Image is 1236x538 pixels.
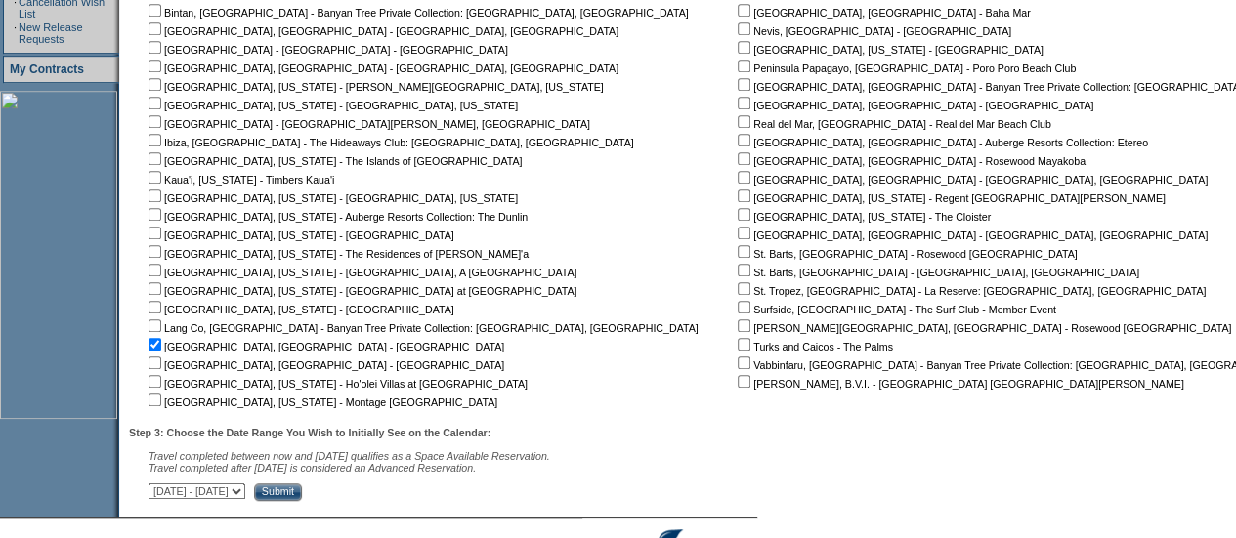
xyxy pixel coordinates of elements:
nobr: Surfside, [GEOGRAPHIC_DATA] - The Surf Club - Member Event [734,304,1056,315]
nobr: Travel completed after [DATE] is considered an Advanced Reservation. [149,462,476,474]
nobr: St. Tropez, [GEOGRAPHIC_DATA] - La Reserve: [GEOGRAPHIC_DATA], [GEOGRAPHIC_DATA] [734,285,1206,297]
a: My Contracts [10,62,84,76]
nobr: Bintan, [GEOGRAPHIC_DATA] - Banyan Tree Private Collection: [GEOGRAPHIC_DATA], [GEOGRAPHIC_DATA] [145,7,689,19]
nobr: St. Barts, [GEOGRAPHIC_DATA] - Rosewood [GEOGRAPHIC_DATA] [734,248,1077,260]
nobr: [GEOGRAPHIC_DATA], [US_STATE] - [GEOGRAPHIC_DATA], [US_STATE] [145,100,518,111]
nobr: [GEOGRAPHIC_DATA], [US_STATE] - The Cloister [734,211,991,223]
nobr: Ibiza, [GEOGRAPHIC_DATA] - The Hideaways Club: [GEOGRAPHIC_DATA], [GEOGRAPHIC_DATA] [145,137,634,148]
nobr: [GEOGRAPHIC_DATA], [GEOGRAPHIC_DATA] - [GEOGRAPHIC_DATA] [145,341,504,352]
nobr: [GEOGRAPHIC_DATA] - [GEOGRAPHIC_DATA] - [GEOGRAPHIC_DATA] [145,44,508,56]
nobr: Peninsula Papagayo, [GEOGRAPHIC_DATA] - Poro Poro Beach Club [734,62,1076,74]
nobr: [GEOGRAPHIC_DATA], [US_STATE] - [GEOGRAPHIC_DATA] at [GEOGRAPHIC_DATA] [145,285,576,297]
nobr: Nevis, [GEOGRAPHIC_DATA] - [GEOGRAPHIC_DATA] [734,25,1011,37]
nobr: [GEOGRAPHIC_DATA], [US_STATE] - [GEOGRAPHIC_DATA] [145,304,454,315]
b: Step 3: Choose the Date Range You Wish to Initially See on the Calendar: [129,427,490,438]
nobr: [GEOGRAPHIC_DATA], [US_STATE] - [GEOGRAPHIC_DATA] [734,44,1044,56]
nobr: [GEOGRAPHIC_DATA], [US_STATE] - Regent [GEOGRAPHIC_DATA][PERSON_NAME] [734,192,1166,204]
nobr: [GEOGRAPHIC_DATA], [US_STATE] - Auberge Resorts Collection: The Dunlin [145,211,528,223]
nobr: Turks and Caicos - The Palms [734,341,893,352]
nobr: [GEOGRAPHIC_DATA], [GEOGRAPHIC_DATA] - [GEOGRAPHIC_DATA], [GEOGRAPHIC_DATA] [145,62,618,74]
nobr: [GEOGRAPHIC_DATA], [GEOGRAPHIC_DATA] - [GEOGRAPHIC_DATA], [GEOGRAPHIC_DATA] [145,25,618,37]
nobr: [GEOGRAPHIC_DATA], [GEOGRAPHIC_DATA] - Auberge Resorts Collection: Etereo [734,137,1148,148]
nobr: [GEOGRAPHIC_DATA], [US_STATE] - [GEOGRAPHIC_DATA], [US_STATE] [145,192,518,204]
nobr: [PERSON_NAME][GEOGRAPHIC_DATA], [GEOGRAPHIC_DATA] - Rosewood [GEOGRAPHIC_DATA] [734,322,1231,334]
nobr: St. Barts, [GEOGRAPHIC_DATA] - [GEOGRAPHIC_DATA], [GEOGRAPHIC_DATA] [734,267,1139,278]
nobr: [GEOGRAPHIC_DATA], [US_STATE] - [GEOGRAPHIC_DATA] [145,229,454,241]
nobr: [GEOGRAPHIC_DATA] - [GEOGRAPHIC_DATA][PERSON_NAME], [GEOGRAPHIC_DATA] [145,118,590,130]
nobr: Kaua'i, [US_STATE] - Timbers Kaua'i [145,174,334,186]
a: New Release Requests [19,21,82,45]
nobr: [PERSON_NAME], B.V.I. - [GEOGRAPHIC_DATA] [GEOGRAPHIC_DATA][PERSON_NAME] [734,378,1184,390]
nobr: [GEOGRAPHIC_DATA], [US_STATE] - Ho'olei Villas at [GEOGRAPHIC_DATA] [145,378,528,390]
nobr: [GEOGRAPHIC_DATA], [GEOGRAPHIC_DATA] - [GEOGRAPHIC_DATA], [GEOGRAPHIC_DATA] [734,229,1208,241]
nobr: [GEOGRAPHIC_DATA], [GEOGRAPHIC_DATA] - [GEOGRAPHIC_DATA], [GEOGRAPHIC_DATA] [734,174,1208,186]
nobr: Lang Co, [GEOGRAPHIC_DATA] - Banyan Tree Private Collection: [GEOGRAPHIC_DATA], [GEOGRAPHIC_DATA] [145,322,699,334]
nobr: [GEOGRAPHIC_DATA], [US_STATE] - The Islands of [GEOGRAPHIC_DATA] [145,155,522,167]
nobr: [GEOGRAPHIC_DATA], [US_STATE] - [GEOGRAPHIC_DATA], A [GEOGRAPHIC_DATA] [145,267,576,278]
td: · [14,21,17,45]
nobr: Real del Mar, [GEOGRAPHIC_DATA] - Real del Mar Beach Club [734,118,1051,130]
nobr: [GEOGRAPHIC_DATA], [GEOGRAPHIC_DATA] - Rosewood Mayakoba [734,155,1086,167]
nobr: [GEOGRAPHIC_DATA], [US_STATE] - [PERSON_NAME][GEOGRAPHIC_DATA], [US_STATE] [145,81,604,93]
nobr: [GEOGRAPHIC_DATA], [GEOGRAPHIC_DATA] - [GEOGRAPHIC_DATA] [145,359,504,371]
nobr: [GEOGRAPHIC_DATA], [US_STATE] - The Residences of [PERSON_NAME]'a [145,248,529,260]
input: Submit [254,483,302,501]
nobr: [GEOGRAPHIC_DATA], [US_STATE] - Montage [GEOGRAPHIC_DATA] [145,396,497,408]
span: Travel completed between now and [DATE] qualifies as a Space Available Reservation. [149,450,550,462]
nobr: [GEOGRAPHIC_DATA], [GEOGRAPHIC_DATA] - [GEOGRAPHIC_DATA] [734,100,1093,111]
nobr: [GEOGRAPHIC_DATA], [GEOGRAPHIC_DATA] - Baha Mar [734,7,1030,19]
